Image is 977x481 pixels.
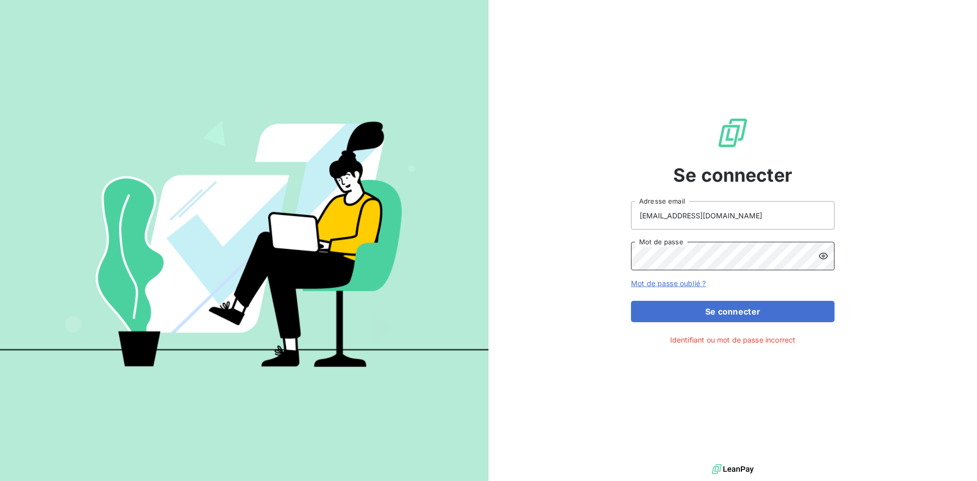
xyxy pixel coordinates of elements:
[631,301,835,322] button: Se connecter
[670,334,796,345] span: Identifiant ou mot de passe incorrect
[716,117,749,149] img: Logo LeanPay
[631,279,706,288] a: Mot de passe oublié ?
[673,161,792,189] span: Se connecter
[631,201,835,230] input: placeholder
[712,462,754,477] img: logo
